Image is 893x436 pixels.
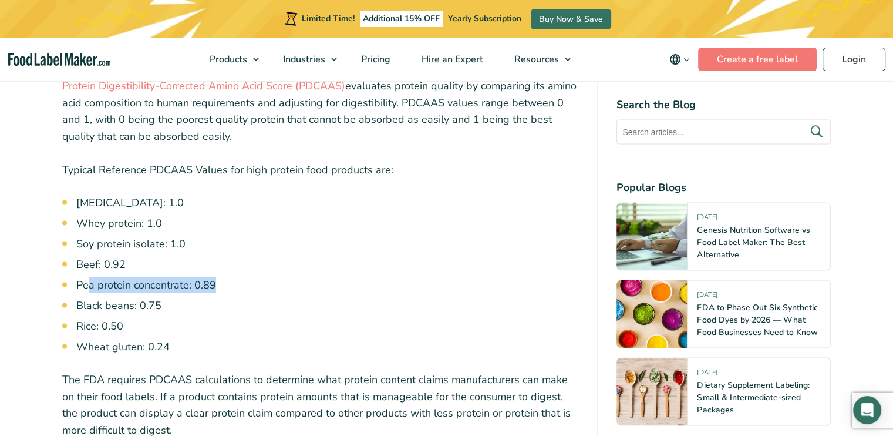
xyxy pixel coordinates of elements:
[62,161,579,178] p: Typical Reference PDCAAS Values for high protein food products are:
[698,48,817,71] a: Create a free label
[194,38,265,81] a: Products
[76,215,579,231] li: Whey protein: 1.0
[360,11,443,27] span: Additional 15% OFF
[302,13,355,24] span: Limited Time!
[76,277,579,293] li: Pea protein concentrate: 0.89
[823,48,885,71] a: Login
[76,256,579,272] li: Beef: 0.92
[76,318,579,334] li: Rice: 0.50
[697,290,717,303] span: [DATE]
[499,38,577,81] a: Resources
[76,338,579,354] li: Wheat gluten: 0.24
[697,379,809,415] a: Dietary Supplement Labeling: Small & Intermediate-sized Packages
[346,38,403,81] a: Pricing
[358,53,392,66] span: Pricing
[76,194,579,210] li: [MEDICAL_DATA]: 1.0
[531,9,611,29] a: Buy Now & Save
[279,53,326,66] span: Industries
[697,212,717,226] span: [DATE]
[697,301,817,337] a: FDA to Phase Out Six Synthetic Food Dyes by 2026 — What Food Businesses Need to Know
[418,53,484,66] span: Hire an Expert
[62,77,579,145] p: evaluates protein quality by comparing its amino acid composition to human requirements and adjus...
[616,119,831,144] input: Search articles...
[406,38,496,81] a: Hire an Expert
[697,224,810,260] a: Genesis Nutrition Software vs Food Label Maker: The Best Alternative
[268,38,343,81] a: Industries
[76,236,579,251] li: Soy protein isolate: 1.0
[511,53,560,66] span: Resources
[62,78,345,92] a: Protein Digestibility-Corrected Amino Acid Score (PDCAAS)
[616,96,831,112] h4: Search the Blog
[448,13,521,24] span: Yearly Subscription
[697,367,717,381] span: [DATE]
[616,179,831,195] h4: Popular Blogs
[76,297,579,313] li: Black beans: 0.75
[206,53,248,66] span: Products
[853,396,881,424] div: Open Intercom Messenger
